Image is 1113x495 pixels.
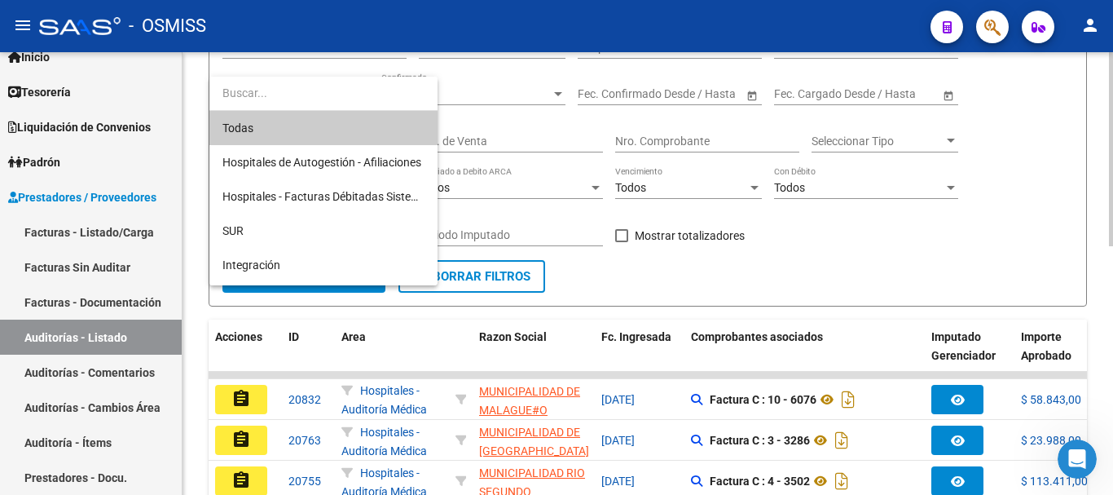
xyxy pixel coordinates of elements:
[222,111,425,145] span: Todas
[1058,440,1097,479] iframe: Intercom live chat
[222,224,244,237] span: SUR
[222,156,421,169] span: Hospitales de Autogestión - Afiliaciones
[209,76,438,110] input: dropdown search
[222,259,280,272] span: Integración
[222,190,452,203] span: Hospitales - Facturas Débitadas Sistema viejo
